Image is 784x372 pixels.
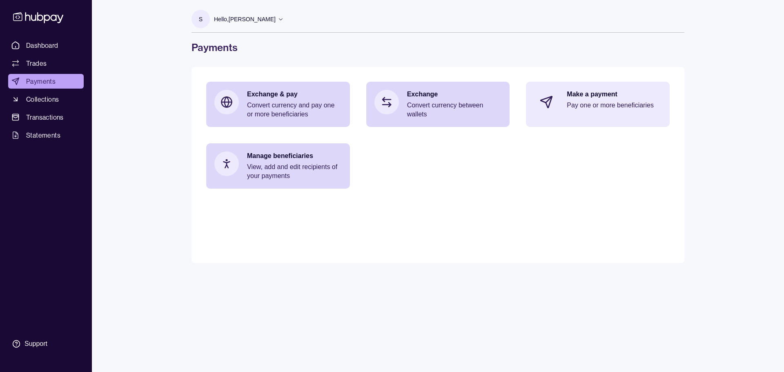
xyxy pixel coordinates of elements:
[366,82,510,127] a: ExchangeConvert currency between wallets
[8,110,84,125] a: Transactions
[8,74,84,89] a: Payments
[407,101,502,119] p: Convert currency between wallets
[26,40,58,50] span: Dashboard
[8,92,84,107] a: Collections
[199,15,203,24] p: S
[26,76,56,86] span: Payments
[567,101,661,110] p: Pay one or more beneficiaries
[407,90,502,99] p: Exchange
[26,94,59,104] span: Collections
[24,339,47,348] div: Support
[214,15,276,24] p: Hello, [PERSON_NAME]
[8,56,84,71] a: Trades
[526,82,670,123] a: Make a paymentPay one or more beneficiaries
[247,101,342,119] p: Convert currency and pay one or more beneficiaries
[567,90,661,99] p: Make a payment
[8,128,84,143] a: Statements
[247,163,342,180] p: View, add and edit recipients of your payments
[206,143,350,189] a: Manage beneficiariesView, add and edit recipients of your payments
[26,112,64,122] span: Transactions
[192,41,684,54] h1: Payments
[8,38,84,53] a: Dashboard
[26,58,47,68] span: Trades
[8,335,84,352] a: Support
[206,82,350,127] a: Exchange & payConvert currency and pay one or more beneficiaries
[247,151,342,160] p: Manage beneficiaries
[247,90,342,99] p: Exchange & pay
[26,130,60,140] span: Statements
